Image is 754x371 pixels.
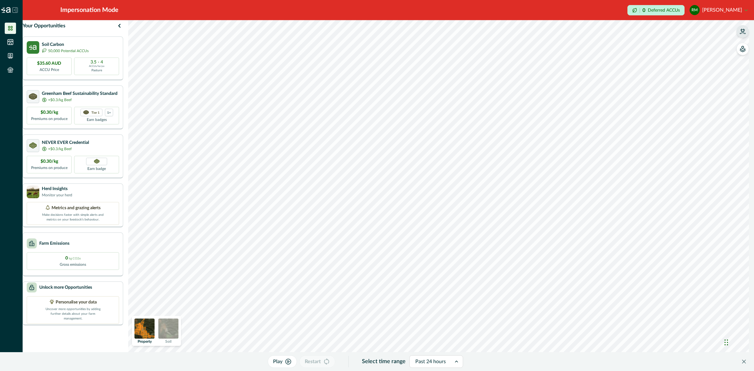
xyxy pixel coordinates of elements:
[724,333,728,352] div: Drag
[723,327,754,357] iframe: Chat Widget
[91,110,100,114] p: Tier 1
[87,116,107,123] p: Earn badges
[48,97,72,103] p: +$0.3/kg Beef
[94,159,100,164] img: Greenham NEVER EVER certification badge
[41,109,58,116] p: $0.30/kg
[60,262,86,267] p: Gross emissions
[268,355,297,368] button: Play
[37,60,61,67] p: $35.60 AUD
[87,165,106,172] p: Earn badge
[305,358,321,365] p: Restart
[42,192,72,198] p: Monitor your herd
[48,48,89,54] p: 50,000 Potential ACCUs
[60,5,118,15] div: Impersonation Mode
[69,257,81,260] span: kg CO2e
[91,68,102,73] p: Pasture
[158,319,178,339] img: soil preview
[31,165,68,171] p: Premiums on produce
[48,146,72,152] p: +$0.3/kg Beef
[90,60,103,64] p: 3.5 - 4
[39,284,92,291] p: Unlock more Opportunities
[65,255,81,262] p: 0
[83,110,89,115] img: certification logo
[105,109,113,116] div: more credentials avaialble
[42,41,89,48] p: Soil Carbon
[42,186,72,192] p: Herd Insights
[56,299,97,306] p: Personalise your data
[128,20,749,371] canvas: Map
[40,67,59,73] p: ACCU Price
[42,90,117,97] p: Greenham Beef Sustainability Standard
[690,3,748,18] button: Rodney McIntyre[PERSON_NAME]
[642,8,645,13] p: 0
[165,340,172,343] p: Soil
[29,142,37,149] img: certification logo
[107,110,111,114] p: 1+
[273,358,282,365] p: Play
[41,158,58,165] p: $0.30/kg
[29,93,37,100] img: certification logo
[31,116,68,122] p: Premiums on produce
[648,8,680,13] p: Deferred ACCUs
[41,306,104,321] p: Uncover more opportunities by adding further details about your farm management.
[89,64,104,68] p: ACCUs/ha/pa
[739,357,749,367] button: Close
[1,7,11,13] img: Logo
[52,205,101,211] p: Metrics and grazing alerts
[134,319,155,339] img: property preview
[41,211,104,222] p: Make decisions faster with simple alerts and metrics on your livestock’s behaviour.
[39,240,69,247] p: Farm Emissions
[23,22,65,30] p: Your Opportunities
[299,355,335,368] button: Restart
[138,340,152,343] p: Property
[362,357,406,366] p: Select time range
[42,139,89,146] p: NEVER EVER Credential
